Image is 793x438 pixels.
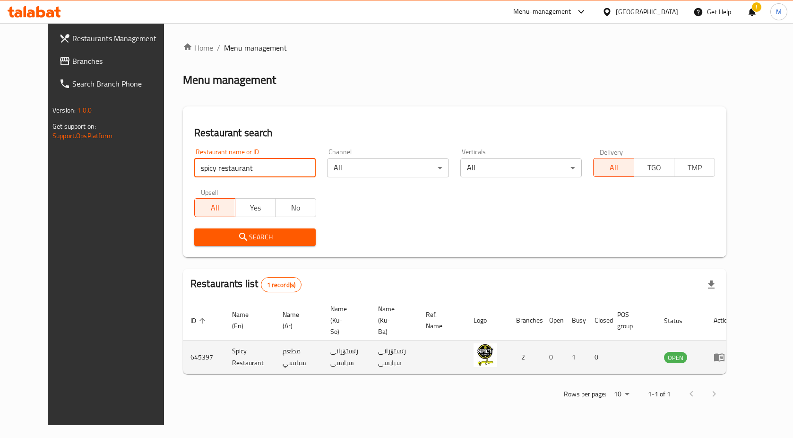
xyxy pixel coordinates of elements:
[597,161,630,175] span: All
[564,300,587,341] th: Busy
[509,300,542,341] th: Branches
[700,273,723,296] div: Export file
[327,158,448,177] div: All
[183,72,276,88] h2: Menu management
[52,104,76,116] span: Version:
[261,277,302,292] div: Total records count
[460,158,582,177] div: All
[52,120,96,132] span: Get support on:
[52,130,112,142] a: Support.OpsPlatform
[664,315,695,326] span: Status
[587,341,610,374] td: 0
[72,78,172,89] span: Search Branch Phone
[194,198,235,217] button: All
[474,343,497,367] img: Spicy Restaurant
[617,309,645,332] span: POS group
[77,104,92,116] span: 1.0.0
[616,7,678,17] div: [GEOGRAPHIC_DATA]
[183,42,726,53] nav: breadcrumb
[587,300,610,341] th: Closed
[610,387,633,402] div: Rows per page:
[194,158,316,177] input: Search for restaurant name or ID..
[466,300,509,341] th: Logo
[564,388,606,400] p: Rows per page:
[235,198,276,217] button: Yes
[198,201,232,215] span: All
[183,341,224,374] td: 645397
[513,6,571,18] div: Menu-management
[600,149,623,155] label: Delivery
[217,42,220,53] li: /
[275,198,316,217] button: No
[323,341,371,374] td: رێستۆرانی سپایسی
[674,158,715,177] button: TMP
[232,309,264,332] span: Name (En)
[426,309,455,332] span: Ref. Name
[283,309,311,332] span: Name (Ar)
[183,42,213,53] a: Home
[648,388,671,400] p: 1-1 of 1
[275,341,323,374] td: مطعم سبايسي
[542,300,564,341] th: Open
[190,315,208,326] span: ID
[378,303,407,337] span: Name (Ku-Ba)
[202,231,308,243] span: Search
[509,341,542,374] td: 2
[542,341,564,374] td: 0
[261,280,302,289] span: 1 record(s)
[371,341,418,374] td: رێستۆرانی سپایسی
[330,303,359,337] span: Name (Ku-So)
[52,50,180,72] a: Branches
[190,277,302,292] h2: Restaurants list
[52,27,180,50] a: Restaurants Management
[52,72,180,95] a: Search Branch Phone
[564,341,587,374] td: 1
[183,300,739,374] table: enhanced table
[776,7,782,17] span: M
[194,126,715,140] h2: Restaurant search
[72,33,172,44] span: Restaurants Management
[593,158,634,177] button: All
[664,352,687,363] span: OPEN
[279,201,312,215] span: No
[634,158,675,177] button: TGO
[706,300,739,341] th: Action
[224,42,287,53] span: Menu management
[194,228,316,246] button: Search
[678,161,711,175] span: TMP
[72,55,172,67] span: Branches
[239,201,272,215] span: Yes
[638,161,671,175] span: TGO
[201,189,218,195] label: Upsell
[224,341,275,374] td: Spicy Restaurant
